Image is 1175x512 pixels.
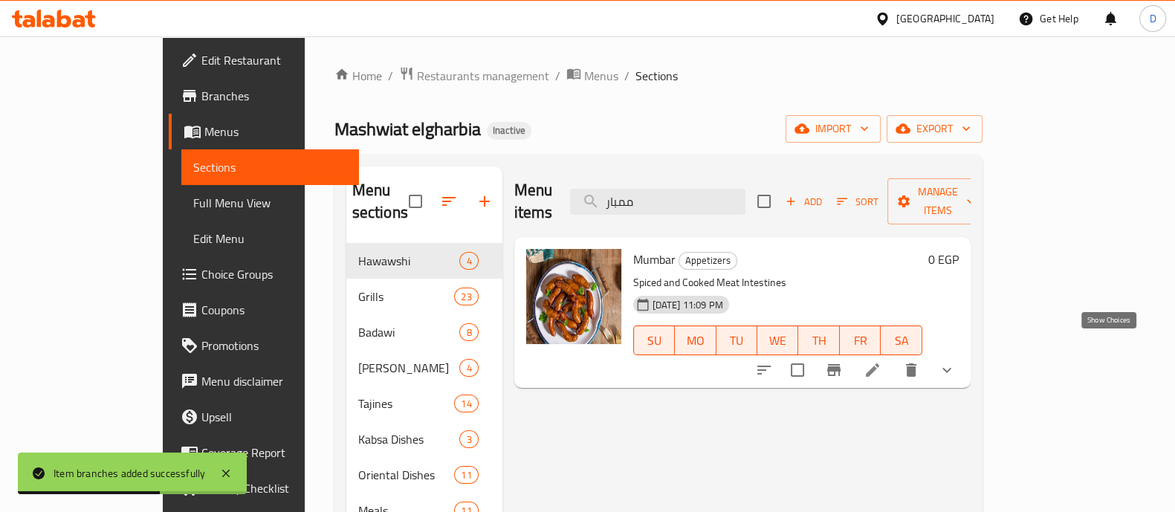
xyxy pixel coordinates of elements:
[201,265,347,283] span: Choice Groups
[887,330,916,351] span: SA
[763,330,792,351] span: WE
[570,189,745,215] input: search
[846,330,875,351] span: FR
[748,186,780,217] span: Select section
[640,330,669,351] span: SU
[887,178,987,224] button: Manage items
[929,352,965,388] button: show more
[399,66,549,85] a: Restaurants management
[633,325,675,355] button: SU
[201,372,347,390] span: Menu disclaimer
[647,298,729,312] span: [DATE] 11:09 PM
[722,330,751,351] span: TU
[169,435,359,470] a: Coverage Report
[454,288,478,305] div: items
[1149,10,1156,27] span: D
[460,361,477,375] span: 4
[566,66,618,85] a: Menus
[169,42,359,78] a: Edit Restaurant
[899,120,971,138] span: export
[467,184,502,219] button: Add section
[358,359,460,377] span: [PERSON_NAME]
[459,430,478,448] div: items
[169,363,359,399] a: Menu disclaimer
[459,359,478,377] div: items
[555,67,560,85] li: /
[334,112,481,146] span: Mashwiat elgharbia
[757,325,798,355] button: WE
[679,252,737,270] div: Appetizers
[169,399,359,435] a: Upsell
[201,87,347,105] span: Branches
[334,66,983,85] nav: breadcrumb
[487,122,531,140] div: Inactive
[201,444,347,461] span: Coverage Report
[181,221,359,256] a: Edit Menu
[864,361,881,379] a: Edit menu item
[455,290,477,304] span: 23
[358,252,460,270] span: Hawawshi
[346,421,502,457] div: Kabsa Dishes3
[201,408,347,426] span: Upsell
[346,386,502,421] div: Tajines14
[633,248,676,270] span: Mumbar
[169,256,359,292] a: Choice Groups
[201,301,347,319] span: Coupons
[346,314,502,350] div: Badawi8
[679,252,737,269] span: Appetizers
[181,149,359,185] a: Sections
[54,465,205,482] div: Item branches added successfully
[169,114,359,149] a: Menus
[169,292,359,328] a: Coupons
[388,67,393,85] li: /
[928,249,959,270] h6: 0 EGP
[896,10,994,27] div: [GEOGRAPHIC_DATA]
[358,323,460,341] span: Badawi
[352,179,409,224] h2: Menu sections
[487,124,531,137] span: Inactive
[358,395,455,412] span: Tajines
[827,190,887,213] span: Sort items
[782,354,813,386] span: Select to update
[169,328,359,363] a: Promotions
[454,466,478,484] div: items
[840,325,881,355] button: FR
[780,190,827,213] span: Add item
[201,479,347,497] span: Grocery Checklist
[780,190,827,213] button: Add
[899,183,975,220] span: Manage items
[193,194,347,212] span: Full Menu View
[358,430,460,448] span: Kabsa Dishes
[526,249,621,344] img: Mumbar
[431,184,467,219] span: Sort sections
[455,397,477,411] span: 14
[358,288,455,305] span: Grills
[193,158,347,176] span: Sections
[454,395,478,412] div: items
[358,466,455,484] div: Oriental Dishes
[169,470,359,506] a: Grocery Checklist
[837,193,878,210] span: Sort
[417,67,549,85] span: Restaurants management
[881,325,922,355] button: SA
[460,432,477,447] span: 3
[514,179,553,224] h2: Menu items
[633,273,922,292] p: Spiced and Cooked Meat Intestines
[893,352,929,388] button: delete
[887,115,983,143] button: export
[455,468,477,482] span: 11
[459,252,478,270] div: items
[797,120,869,138] span: import
[346,457,502,493] div: Oriental Dishes11
[201,337,347,354] span: Promotions
[675,325,716,355] button: MO
[460,325,477,340] span: 8
[346,350,502,386] div: [PERSON_NAME]4
[716,325,757,355] button: TU
[460,254,477,268] span: 4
